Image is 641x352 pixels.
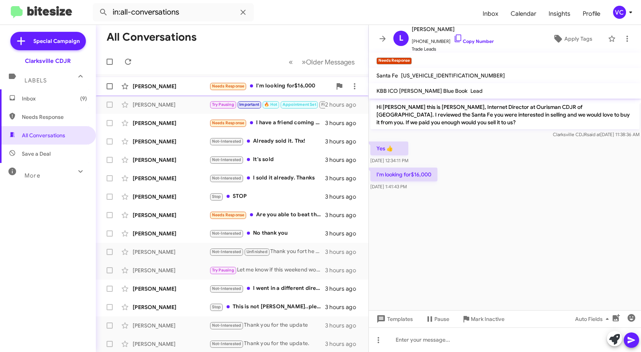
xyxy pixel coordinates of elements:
button: VC [606,6,633,19]
div: 3 hours ago [325,156,362,164]
span: 🔥 Hot [264,102,277,107]
div: [PERSON_NAME] [133,174,209,182]
span: said at [587,132,600,137]
div: 3 hours ago [325,322,362,329]
span: [DATE] 12:34:11 PM [370,158,408,163]
span: Needs Response [212,84,245,89]
p: Yes 👍 [370,141,408,155]
div: [PERSON_NAME] [133,285,209,293]
div: Clarksville CDJR [25,57,71,65]
div: 3 hours ago [325,138,362,145]
span: Try Pausing [212,102,234,107]
div: 3 hours ago [325,174,362,182]
div: I have a friend coming to see it this weekend if it's not sold. I've told them $17,000. [209,118,325,127]
div: 3 hours ago [325,119,362,127]
div: 2 hours ago [325,101,362,109]
p: Hi [PERSON_NAME] this is [PERSON_NAME], Internet Director at Ourisman CDJR of [GEOGRAPHIC_DATA]. ... [370,100,639,129]
span: Needs Response [212,212,245,217]
div: [PERSON_NAME] [133,248,209,256]
span: Older Messages [306,58,355,66]
span: Templates [375,312,413,326]
span: Special Campaign [33,37,80,45]
span: Important [239,102,259,107]
span: Apply Tags [564,32,592,46]
span: » [302,57,306,67]
span: Stop [212,194,221,199]
button: Auto Fields [569,312,618,326]
button: Templates [369,312,419,326]
span: Mark Inactive [471,312,505,326]
div: VC [613,6,626,19]
div: Next step for what...you have a car that doesn't work [209,100,325,109]
div: STOP [209,192,325,201]
a: Insights [542,3,577,25]
span: Try Pausing [212,268,234,273]
div: This is not [PERSON_NAME]..please do not text again [209,303,325,311]
div: 3 hours ago [325,230,362,237]
div: 3 hours ago [325,285,362,293]
div: [PERSON_NAME] [133,322,209,329]
div: I sold it already. Thanks [209,174,325,183]
div: 3 hours ago [325,193,362,201]
span: Save a Deal [22,150,51,158]
a: Calendar [505,3,542,25]
span: Unfinished [247,249,268,254]
div: [PERSON_NAME] [133,193,209,201]
div: [PERSON_NAME] [133,211,209,219]
button: Next [297,54,359,70]
span: Needs Response [22,113,87,121]
div: [PERSON_NAME] [133,138,209,145]
span: Inbox [22,95,87,102]
span: [PERSON_NAME] [412,25,494,34]
nav: Page navigation example [284,54,359,70]
span: Not-Interested [212,157,242,162]
div: [PERSON_NAME] [133,266,209,274]
div: [PERSON_NAME] [133,156,209,164]
div: No thank you [209,229,325,238]
a: Special Campaign [10,32,86,50]
div: I'm looking for$16,000 [209,82,332,90]
span: Labels [25,77,47,84]
span: KBB ICO [PERSON_NAME] Blue Book [376,87,467,94]
div: 3 hours ago [325,211,362,219]
div: It's sold [209,155,325,164]
div: [PERSON_NAME] [133,82,209,90]
span: All Conversations [22,132,65,139]
span: « [289,57,293,67]
div: Are you able to beat that? [209,211,325,219]
span: Not-Interested [212,176,242,181]
span: Not-Interested [212,139,242,144]
button: Apply Tags [540,32,604,46]
span: Not-Interested [212,249,242,254]
span: Santa Fe [376,72,398,79]
div: [PERSON_NAME] [133,230,209,237]
span: Auto Fields [575,312,612,326]
span: More [25,172,40,179]
h1: All Conversations [107,31,197,43]
div: 3 hours ago [325,266,362,274]
span: Trade Leads [412,45,494,53]
div: Thank you for the update [209,321,325,330]
div: 3 hours ago [325,340,362,348]
span: Clarksville CDJR [DATE] 11:38:36 AM [553,132,639,137]
span: Not-Interested [212,341,242,346]
span: Appointment Set [283,102,316,107]
span: Pause [434,312,449,326]
div: Thank you fort he update. [209,247,325,256]
small: Needs Response [376,58,412,64]
span: [PHONE_NUMBER] [412,34,494,45]
div: [PERSON_NAME] [133,340,209,348]
input: Search [93,3,254,21]
div: 3 hours ago [325,248,362,256]
button: Previous [284,54,297,70]
span: Lead [470,87,483,94]
span: Not-Interested [212,323,242,328]
div: 3 hours ago [325,303,362,311]
a: Inbox [477,3,505,25]
div: Thank you for the update. [209,339,325,348]
a: Profile [577,3,606,25]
